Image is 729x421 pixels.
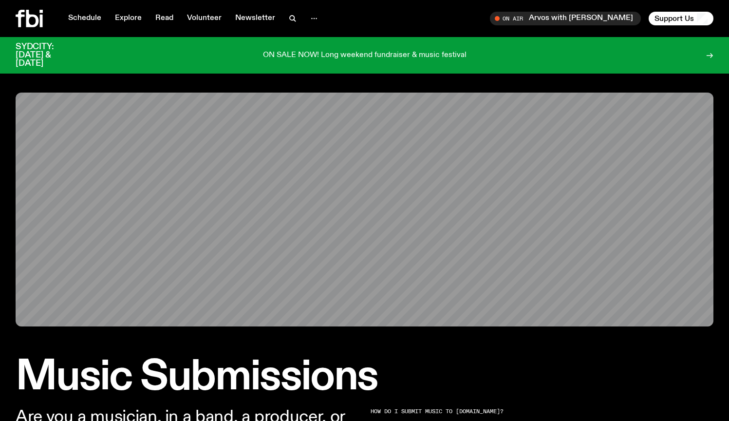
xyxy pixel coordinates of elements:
[649,12,713,25] button: Support Us
[490,12,641,25] button: On AirArvos with [PERSON_NAME]
[229,12,281,25] a: Newsletter
[109,12,148,25] a: Explore
[150,12,179,25] a: Read
[16,358,713,397] h1: Music Submissions
[654,14,694,23] span: Support Us
[371,409,651,414] h2: HOW DO I SUBMIT MUSIC TO [DOMAIN_NAME]?
[181,12,227,25] a: Volunteer
[263,51,467,60] p: ON SALE NOW! Long weekend fundraiser & music festival
[16,43,78,68] h3: SYDCITY: [DATE] & [DATE]
[62,12,107,25] a: Schedule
